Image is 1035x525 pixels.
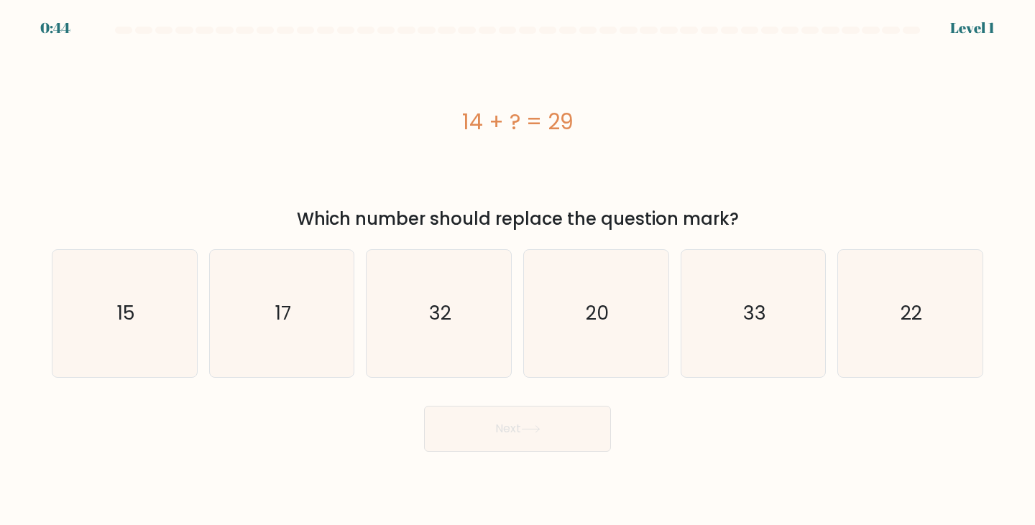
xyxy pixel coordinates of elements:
div: 14 + ? = 29 [52,106,983,138]
div: 0:44 [40,17,70,39]
text: 20 [586,300,609,327]
text: 17 [275,300,291,327]
div: Which number should replace the question mark? [60,206,975,232]
div: Level 1 [950,17,995,39]
text: 33 [743,300,766,327]
text: 15 [117,300,135,327]
text: 22 [901,300,922,327]
button: Next [424,406,611,452]
text: 32 [429,300,451,327]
